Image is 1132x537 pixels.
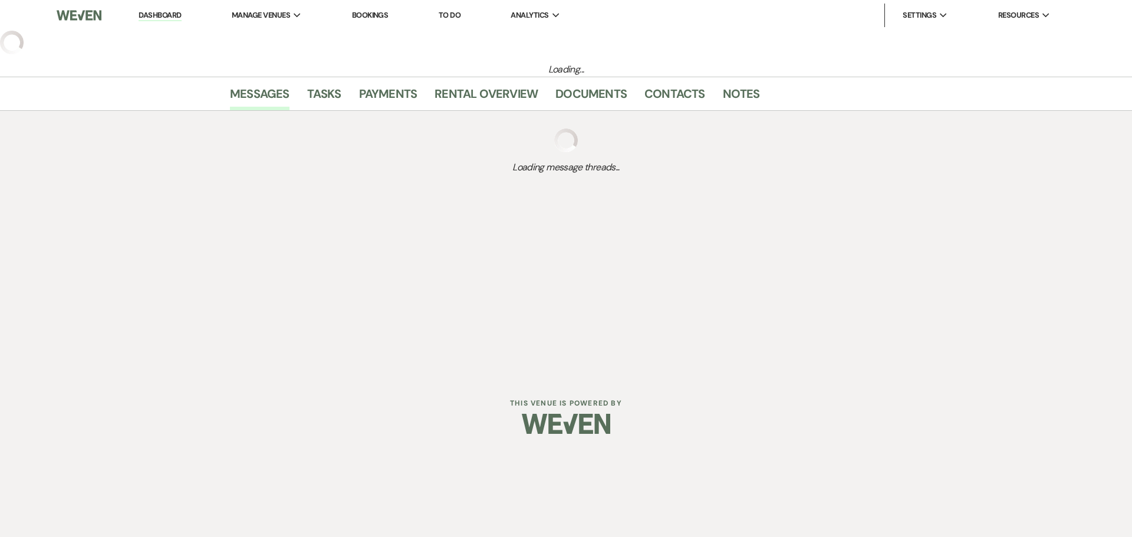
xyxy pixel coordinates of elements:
[230,160,902,174] span: Loading message threads...
[57,3,101,28] img: Weven Logo
[439,10,460,20] a: To Do
[232,9,290,21] span: Manage Venues
[644,84,705,110] a: Contacts
[307,84,341,110] a: Tasks
[352,10,389,20] a: Bookings
[723,84,760,110] a: Notes
[511,9,548,21] span: Analytics
[554,129,578,152] img: loading spinner
[903,9,936,21] span: Settings
[522,403,610,444] img: Weven Logo
[998,9,1039,21] span: Resources
[435,84,538,110] a: Rental Overview
[359,84,417,110] a: Payments
[230,84,289,110] a: Messages
[555,84,627,110] a: Documents
[139,10,181,21] a: Dashboard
